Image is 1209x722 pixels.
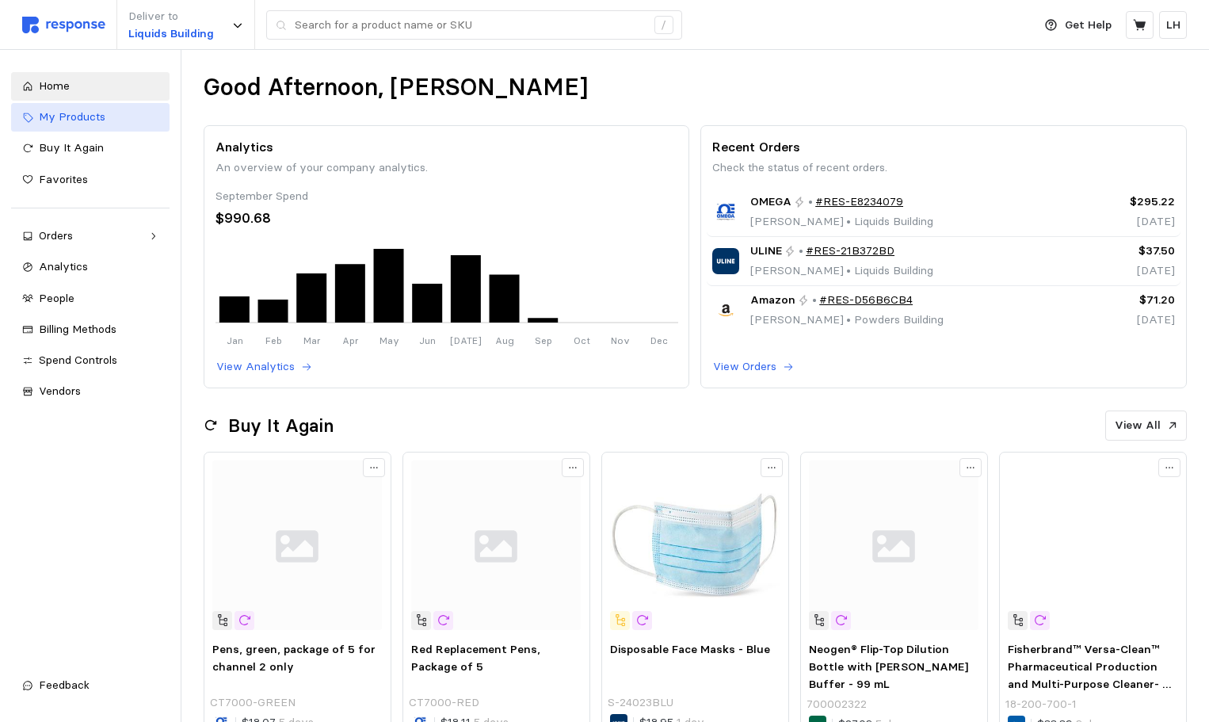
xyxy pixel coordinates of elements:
[128,25,214,43] p: Liquids Building
[819,292,913,309] a: #RES-D56B6CB4
[215,159,678,177] p: An overview of your company analytics.
[1166,17,1180,34] p: LH
[809,460,978,630] img: svg%3e
[611,334,630,346] tspan: Nov
[535,334,552,346] tspan: Sep
[1008,642,1171,708] span: Fisherbrand™ Versa-Clean™ Pharmaceutical Production and Multi-Purpose Cleaner- 4 L
[809,642,968,690] span: Neogen® Flip-Top Dilution Bottle with [PERSON_NAME] Buffer - 99 mL
[806,243,894,260] a: #RES-21B372BD
[750,213,933,231] p: [PERSON_NAME] Liquids Building
[39,291,74,305] span: People
[495,334,514,346] tspan: Aug
[11,285,170,313] a: People
[1105,411,1187,441] button: View All
[210,694,296,712] p: CT7000-GREEN
[39,172,88,186] span: Favorites
[215,188,678,205] div: September Spend
[844,214,854,228] span: •
[39,140,104,155] span: Buy It Again
[1068,292,1175,309] p: $71.20
[610,642,770,656] span: Disposable Face Masks - Blue
[39,353,117,367] span: Spend Controls
[1068,311,1175,329] p: [DATE]
[654,16,673,35] div: /
[712,159,1175,177] p: Check the status of recent orders.
[216,358,295,376] p: View Analytics
[11,134,170,162] a: Buy It Again
[712,357,795,376] button: View Orders
[799,243,803,260] p: •
[22,17,105,33] img: svg%3e
[1115,417,1161,434] p: View All
[39,78,70,93] span: Home
[750,243,782,260] span: ULINE
[11,72,170,101] a: Home
[39,384,81,398] span: Vendors
[574,334,590,346] tspan: Oct
[342,334,359,346] tspan: Apr
[228,414,334,438] h2: Buy It Again
[303,334,321,346] tspan: Mar
[11,253,170,281] a: Analytics
[608,694,673,712] p: S-24023BLU
[265,334,281,346] tspan: Feb
[295,11,646,40] input: Search for a product name or SKU
[808,193,813,211] p: •
[1065,17,1112,34] p: Get Help
[215,137,678,157] p: Analytics
[215,357,313,376] button: View Analytics
[650,334,668,346] tspan: Dec
[750,311,944,329] p: [PERSON_NAME] Powders Building
[812,292,817,309] p: •
[1068,262,1175,280] p: [DATE]
[11,315,170,344] a: Billing Methods
[11,103,170,132] a: My Products
[807,696,867,713] p: 700002322
[844,312,854,327] span: •
[610,460,780,630] img: S-24023BLU
[39,109,105,124] span: My Products
[11,222,170,250] a: Orders
[1068,213,1175,231] p: [DATE]
[215,208,678,229] div: $990.68
[11,166,170,194] a: Favorites
[750,193,791,211] span: OMEGA
[212,460,382,630] img: svg%3e
[39,678,90,692] span: Feedback
[815,193,903,211] a: #RES-E8234079
[39,227,142,245] div: Orders
[411,642,540,674] span: Red Replacement Pens, Package of 5
[409,694,479,712] p: CT7000-RED
[712,137,1175,157] p: Recent Orders
[712,297,738,323] img: Amazon
[844,263,854,277] span: •
[712,199,738,225] img: OMEGA
[419,334,436,346] tspan: Jun
[11,346,170,375] a: Spend Controls
[712,248,738,274] img: ULINE
[1068,243,1175,260] p: $37.50
[750,292,795,309] span: Amazon
[411,460,581,630] img: svg%3e
[1008,460,1177,630] img: F130322~p.eps-250.jpg
[128,8,214,25] p: Deliver to
[204,72,588,103] h1: Good Afternoon, [PERSON_NAME]
[227,334,243,346] tspan: Jan
[11,671,170,700] button: Feedback
[1068,193,1175,211] p: $295.22
[379,334,399,346] tspan: May
[713,358,776,376] p: View Orders
[212,642,376,674] span: Pens, green, package of 5 for channel 2 only
[1005,696,1077,713] p: 18-200-700-1
[39,259,88,273] span: Analytics
[39,322,116,336] span: Billing Methods
[750,262,933,280] p: [PERSON_NAME] Liquids Building
[450,334,482,346] tspan: [DATE]
[11,377,170,406] a: Vendors
[1035,10,1121,40] button: Get Help
[1159,11,1187,39] button: LH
